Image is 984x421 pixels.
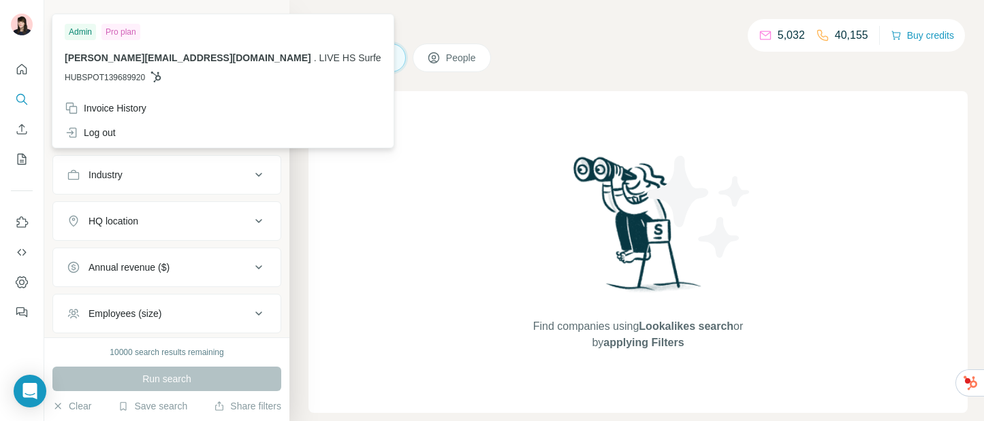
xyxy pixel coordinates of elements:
[65,126,116,139] div: Log out
[14,375,46,407] div: Open Intercom Messenger
[11,147,33,171] button: My lists
[319,52,381,63] span: LIVE HS Surfe
[835,27,868,44] p: 40,155
[53,297,281,330] button: Employees (size)
[89,260,170,274] div: Annual revenue ($)
[53,205,281,237] button: HQ location
[11,87,33,112] button: Search
[53,251,281,284] button: Annual revenue ($)
[89,168,123,182] div: Industry
[11,14,33,35] img: Avatar
[11,300,33,324] button: Feedback
[52,399,91,413] button: Clear
[446,51,477,65] span: People
[603,337,684,348] span: applying Filters
[89,307,161,320] div: Employees (size)
[89,214,138,228] div: HQ location
[11,270,33,294] button: Dashboard
[65,101,146,115] div: Invoice History
[638,146,761,268] img: Surfe Illustration - Stars
[11,240,33,265] button: Use Surfe API
[237,8,289,29] button: Hide
[11,57,33,82] button: Quick start
[65,24,96,40] div: Admin
[110,346,223,358] div: 10000 search results remaining
[938,375,970,407] iframe: Intercom live chat
[778,27,805,44] p: 5,032
[65,52,311,63] span: [PERSON_NAME][EMAIL_ADDRESS][DOMAIN_NAME]
[314,52,317,63] span: .
[118,399,187,413] button: Save search
[52,12,95,24] div: New search
[65,71,145,84] span: HUBSPOT139689920
[308,16,968,35] h4: Search
[567,153,709,305] img: Surfe Illustration - Woman searching with binoculars
[639,320,733,332] span: Lookalikes search
[529,318,747,351] span: Find companies using or by
[11,117,33,141] button: Enrich CSV
[53,158,281,191] button: Industry
[11,210,33,235] button: Use Surfe on LinkedIn
[101,24,140,40] div: Pro plan
[891,26,954,45] button: Buy credits
[214,399,281,413] button: Share filters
